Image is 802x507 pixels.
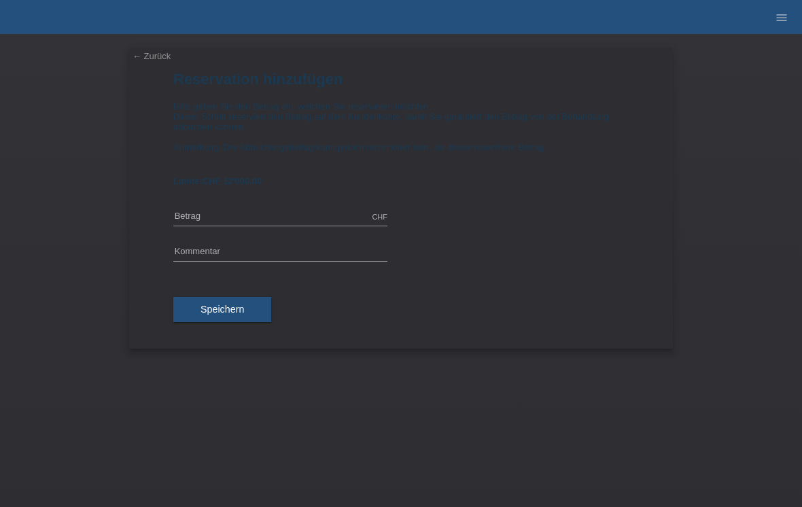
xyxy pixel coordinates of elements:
[173,176,262,186] b: Limite:
[133,51,171,61] a: ← Zurück
[372,213,387,221] div: CHF
[775,11,788,24] i: menu
[201,304,244,315] span: Speichern
[173,71,629,88] h1: Reservation hinzufügen
[173,297,271,323] button: Speichern
[203,176,262,186] span: CHF 12'000.00
[768,13,795,21] a: menu
[173,101,629,162] div: Bitte geben Sie den Betrag ein, welchen Sie reservieren möchten. Dieser Schritt reserviert den Be...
